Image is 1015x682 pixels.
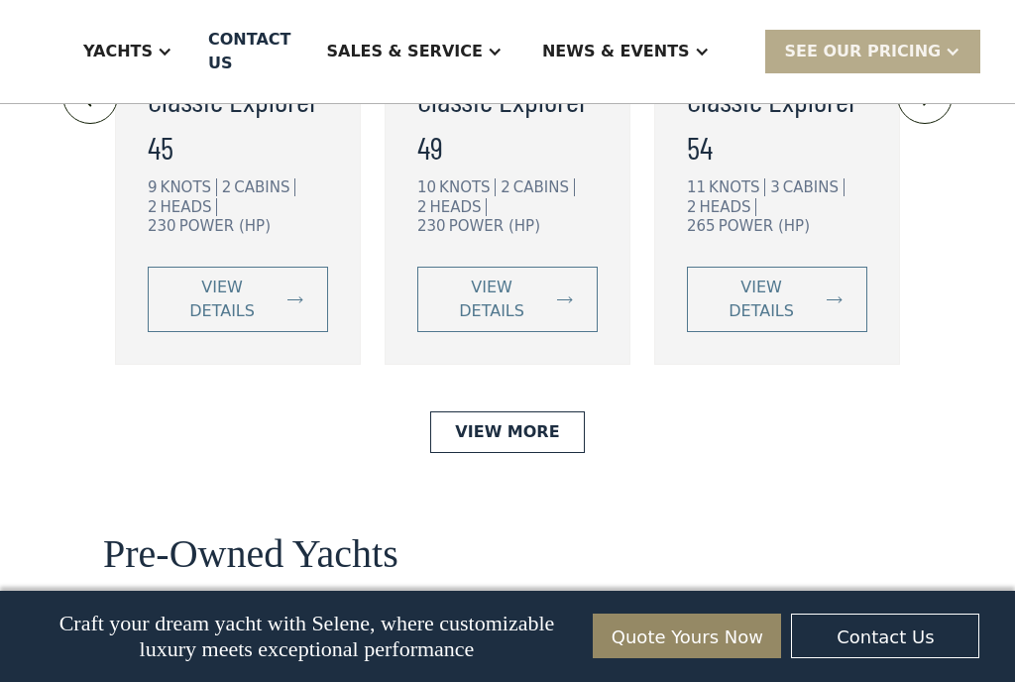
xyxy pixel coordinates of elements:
a: Quote Yours Now [593,615,781,659]
div: CABINS [513,178,575,196]
h2: Pre-Owned Yachts [103,532,398,576]
a: Classic Explorer 49 [417,75,598,170]
p: Craft your dream yacht with Selene, where customizable luxury meets exceptional performance [36,611,579,662]
a: Contact Us [791,615,979,659]
div: Sales & Service [306,12,521,91]
a: view details [687,267,867,332]
a: View More [430,411,584,453]
div: 2 [222,178,232,196]
img: icon [287,296,303,303]
div: HEADS [430,198,488,216]
div: KNOTS [709,178,765,196]
div: News & EVENTS [542,40,690,63]
div: 2 [501,178,510,196]
img: icon [827,296,843,303]
div: HEADS [161,198,218,216]
a: view details [148,267,328,332]
div: 2 [417,198,427,216]
div: POWER (HP) [719,217,810,235]
div: 9 [148,178,158,196]
div: view details [172,276,272,323]
a: Classic Explorer 45 [148,75,328,170]
div: 2 [148,198,158,216]
div: Contact US [208,28,290,75]
img: icon [74,80,107,112]
div: KNOTS [439,178,496,196]
div: SEE Our Pricing [785,40,942,63]
div: SEE Our Pricing [765,30,981,72]
div: 230 [148,217,176,235]
div: POWER (HP) [179,217,271,235]
div: 3 [770,178,780,196]
div: CABINS [783,178,845,196]
a: view details [417,267,598,332]
div: HEADS [700,198,757,216]
a: Classic Explorer 54 [687,75,867,170]
div: Yachts [63,12,192,91]
div: 10 [417,178,436,196]
img: icon [557,296,573,303]
div: Sales & Service [326,40,482,63]
div: KNOTS [161,178,217,196]
div: 2 [687,198,697,216]
div: 265 [687,217,716,235]
div: 11 [687,178,706,196]
div: view details [712,276,811,323]
div: News & EVENTS [522,12,730,91]
div: 230 [417,217,446,235]
div: POWER (HP) [449,217,540,235]
div: Yachts [83,40,153,63]
div: view details [442,276,541,323]
div: CABINS [234,178,295,196]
